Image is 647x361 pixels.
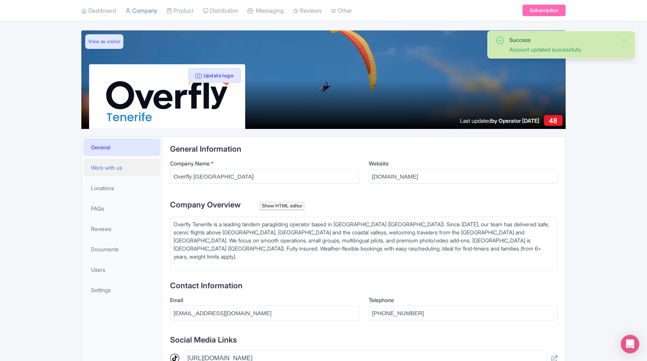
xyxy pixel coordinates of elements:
[509,45,615,53] div: Account updated successfully
[260,202,304,210] div: Show HTML editor
[91,143,110,151] span: General
[91,164,122,172] span: Work with us
[83,261,160,278] a: Users
[91,245,119,253] span: Documents
[549,117,557,125] span: 48
[621,36,627,45] button: Close
[170,200,241,209] span: Company Overview
[91,225,111,233] span: Reviews
[491,117,539,124] span: by Operator [DATE]
[91,184,114,192] span: Locations
[174,220,554,269] div: Overfly Tenerife is a leading tandem paragliding operator based in [GEOGRAPHIC_DATA] ([GEOGRAPHIC...
[85,34,123,49] a: View as visitor
[83,159,160,176] a: Work with us
[170,145,558,153] h2: General Information
[460,117,539,125] div: Last updated
[522,5,566,16] a: Subscription
[83,241,160,258] a: Documents
[509,36,615,44] div: Success
[83,220,160,237] a: Reviews
[105,70,229,122] img: vgdhi3kgw7l3b8xzgygi.png
[170,336,558,344] h2: Social Media Links
[83,281,160,299] a: Settings
[369,297,394,303] span: Telephone
[188,68,241,83] button: Update logo
[83,179,160,197] a: Locations
[621,335,639,353] div: Open Intercom Messenger
[91,286,111,294] span: Settings
[170,281,558,290] h2: Contact Information
[369,160,389,167] span: Website
[83,139,160,156] a: General
[83,200,160,217] a: FAQs
[91,204,104,212] span: FAQs
[91,266,105,274] span: Users
[170,160,210,167] span: Company Name
[170,297,183,303] span: Email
